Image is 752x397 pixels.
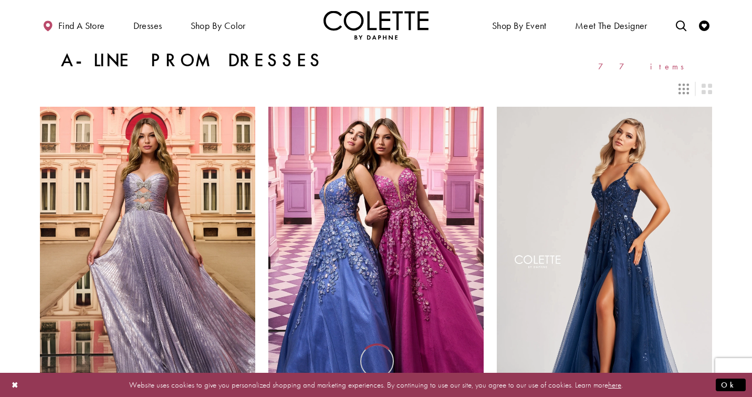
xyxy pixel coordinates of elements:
span: Dresses [131,11,165,39]
span: Shop by color [191,21,246,31]
span: Find a store [58,21,105,31]
div: Layout Controls [34,77,718,100]
span: Shop by color [188,11,248,39]
button: Close Dialog [6,375,24,394]
img: Colette by Daphne [323,11,429,39]
span: Meet the designer [575,21,647,31]
a: Find a store [40,11,107,39]
span: Switch layout to 3 columns [678,84,689,94]
p: Website uses cookies to give you personalized shopping and marketing experiences. By continuing t... [76,378,676,392]
span: Shop By Event [489,11,549,39]
a: Visit Home Page [323,11,429,39]
a: Toggle search [673,11,689,39]
span: Shop By Event [492,21,547,31]
a: here [608,379,621,390]
span: Switch layout to 2 columns [702,84,712,94]
h1: A-Line Prom Dresses [61,50,325,71]
button: Submit Dialog [716,378,746,391]
a: Meet the designer [572,11,650,39]
span: Dresses [133,21,162,31]
a: Check Wishlist [696,11,712,39]
span: 77 items [598,62,691,71]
